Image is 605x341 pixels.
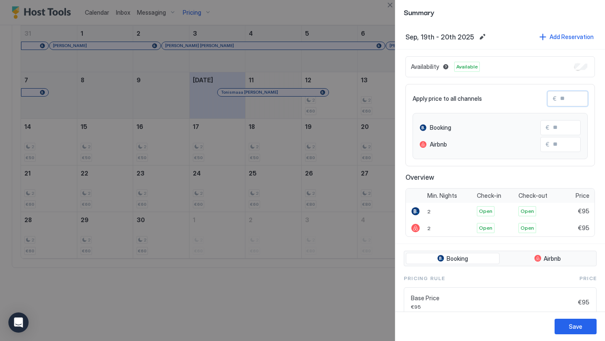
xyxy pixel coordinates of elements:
[578,299,589,306] span: €95
[411,63,439,71] span: Availability
[405,33,474,41] span: Sep, 19th - 20th 2025
[411,294,575,302] span: Base Price
[406,253,500,265] button: Booking
[413,95,482,102] span: Apply price to all channels
[430,141,447,148] span: Airbnb
[447,255,468,262] span: Booking
[569,322,582,331] div: Save
[479,224,492,232] span: Open
[538,31,595,42] button: Add Reservation
[404,251,597,267] div: tab-group
[555,319,597,334] button: Save
[576,192,589,199] span: Price
[427,208,431,215] span: 2
[501,253,595,265] button: Airbnb
[544,255,561,262] span: Airbnb
[553,95,557,102] span: €
[546,124,550,131] span: €
[430,124,451,131] span: Booking
[518,192,547,199] span: Check-out
[521,224,534,232] span: Open
[579,275,597,282] span: Price
[405,173,595,181] span: Overview
[8,312,29,333] div: Open Intercom Messenger
[427,225,431,231] span: 2
[546,141,550,148] span: €
[441,62,451,72] button: Blocked dates override all pricing rules and remain unavailable until manually unblocked
[477,32,487,42] button: Edit date range
[477,192,501,199] span: Check-in
[404,275,445,282] span: Pricing Rule
[479,207,492,215] span: Open
[427,192,457,199] span: Min. Nights
[521,207,534,215] span: Open
[578,207,589,215] span: €95
[550,32,594,41] div: Add Reservation
[404,7,597,17] span: Summary
[411,304,575,310] span: €95
[456,63,478,71] span: Available
[578,224,589,232] span: €95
